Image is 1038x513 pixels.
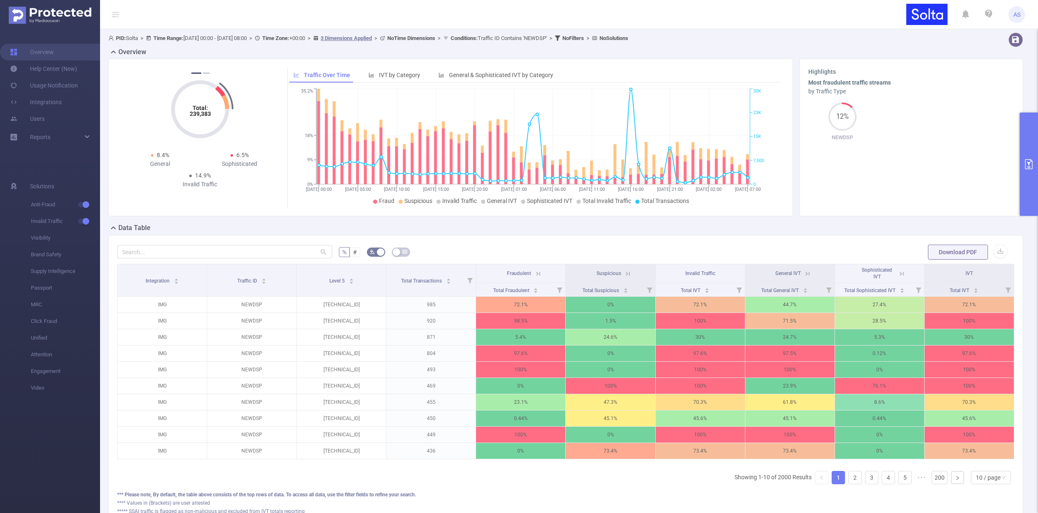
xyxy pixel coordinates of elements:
[118,47,146,57] h2: Overview
[321,35,372,41] u: 3 Dimensions Applied
[369,72,374,78] i: icon: bar-chart
[9,7,91,24] img: Protected Media
[835,362,924,378] p: 0%
[899,471,911,484] a: 5
[31,196,100,213] span: Anti-Fraud
[476,297,565,313] p: 72.1%
[237,278,258,284] span: Traffic ID
[442,198,477,204] span: Invalid Traffic
[832,471,845,484] li: 1
[735,471,812,484] li: Showing 1-10 of 2000 Results
[10,44,54,60] a: Overview
[174,277,179,282] div: Sort
[297,345,386,361] p: [TECHNICAL_ID]
[815,471,828,484] li: Previous Page
[118,345,207,361] p: IMG
[641,198,689,204] span: Total Transactions
[900,287,904,289] i: icon: caret-up
[599,35,628,41] b: No Solutions
[31,280,100,296] span: Passport
[1002,283,1014,296] i: Filter menu
[423,187,449,192] tspan: [DATE] 15:00
[533,287,538,292] div: Sort
[191,73,201,74] button: 1
[120,160,200,168] div: General
[733,283,745,296] i: Filter menu
[554,283,565,296] i: Filter menu
[30,178,54,195] span: Solutions
[566,443,655,459] p: 73.4%
[925,362,1014,378] p: 100%
[31,230,100,246] span: Visibility
[31,263,100,280] span: Supply Intelligence
[476,427,565,443] p: 100%
[446,277,451,282] div: Sort
[705,287,709,289] i: icon: caret-up
[566,410,655,426] p: 45.1%
[828,113,857,120] span: 12%
[932,471,948,484] li: 200
[207,329,296,345] p: NEWDSP
[386,410,476,426] p: 450
[835,378,924,394] p: 76.1%
[753,182,756,187] tspan: 0
[745,378,835,394] p: 23.9%
[476,313,565,329] p: 98.5%
[207,362,296,378] p: NEWDSP
[656,313,745,329] p: 100%
[835,443,924,459] p: 0%
[476,345,565,361] p: 97.6%
[566,345,655,361] p: 0%
[31,296,100,313] span: MRC
[386,443,476,459] p: 436
[31,330,100,346] span: Unified
[118,378,207,394] p: IMG
[745,297,835,313] p: 44.7%
[261,277,266,282] div: Sort
[31,313,100,330] span: Click Fraud
[30,129,50,145] a: Reports
[656,427,745,443] p: 100%
[898,471,912,484] li: 5
[207,345,296,361] p: NEWDSP
[775,270,801,276] span: General IVT
[462,187,488,192] tspan: [DATE] 20:00
[745,410,835,426] p: 45.1%
[681,288,702,293] span: Total IVT
[745,313,835,329] p: 71.5%
[487,198,517,204] span: General IVT
[145,278,171,284] span: Integration
[1013,6,1020,23] span: AS
[386,427,476,443] p: 449
[451,35,478,41] b: Conditions :
[297,443,386,459] p: [TECHNICAL_ID]
[30,134,50,140] span: Reports
[372,35,380,41] span: >
[819,475,824,480] i: icon: left
[566,394,655,410] p: 47.3%
[753,134,761,140] tspan: 15K
[207,443,296,459] p: NEWDSP
[745,443,835,459] p: 73.4%
[31,363,100,380] span: Engagement
[745,394,835,410] p: 61.8%
[451,35,547,41] span: Traffic ID Contains 'NEWDSP'
[476,410,565,426] p: 0.44%
[597,270,621,276] span: Suspicious
[623,287,628,292] div: Sort
[745,362,835,378] p: 100%
[349,280,354,283] i: icon: caret-down
[118,394,207,410] p: IMG
[976,471,1000,484] div: 10 / page
[476,443,565,459] p: 0%
[656,394,745,410] p: 70.3%
[527,198,572,204] span: Sophisticated IVT
[973,290,978,292] i: icon: caret-down
[566,378,655,394] p: 100%
[803,290,808,292] i: icon: caret-down
[297,410,386,426] p: [TECHNICAL_ID]
[925,427,1014,443] p: 100%
[705,287,710,292] div: Sort
[656,297,745,313] p: 72.1%
[342,249,346,255] span: %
